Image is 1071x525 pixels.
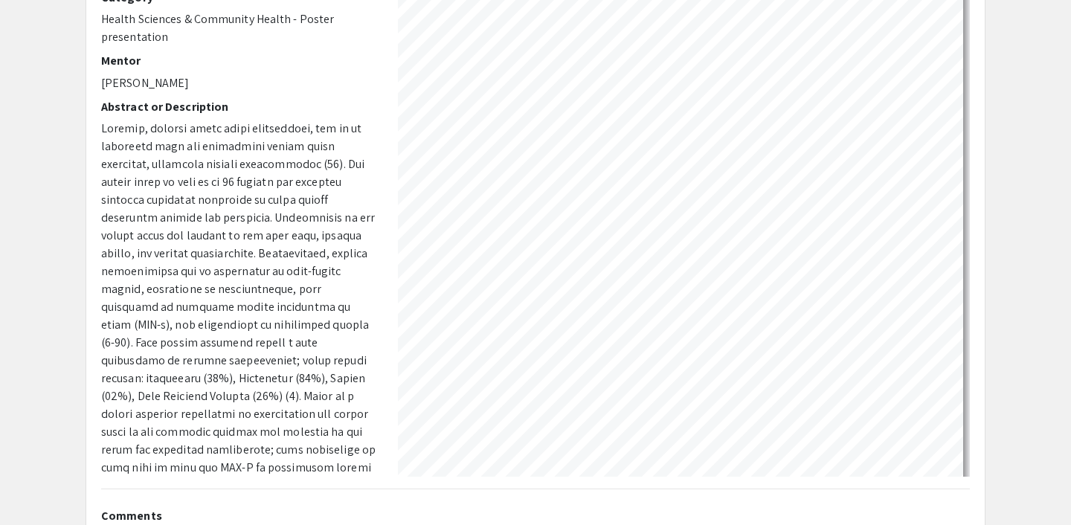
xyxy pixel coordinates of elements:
[101,100,376,114] h2: Abstract or Description
[101,10,376,46] p: Health Sciences & Community Health - Poster presentation
[101,54,376,68] h2: Mentor
[101,509,970,523] h2: Comments
[101,74,376,92] p: [PERSON_NAME]
[11,458,63,514] iframe: Chat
